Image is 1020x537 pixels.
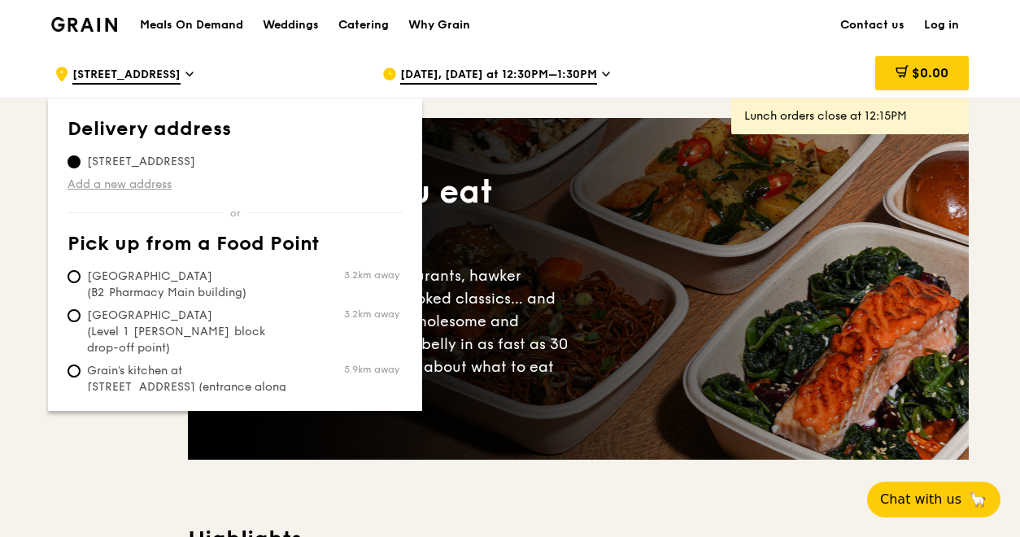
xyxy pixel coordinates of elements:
[867,482,1000,517] button: Chat with us🦙
[140,17,243,33] h1: Meals On Demand
[338,1,389,50] div: Catering
[329,1,399,50] a: Catering
[408,1,470,50] div: Why Grain
[68,270,81,283] input: [GEOGRAPHIC_DATA] (B2 Pharmacy Main building)3.2km away
[830,1,914,50] a: Contact us
[68,365,81,378] input: Grain's kitchen at [STREET_ADDRESS] (entrance along [PERSON_NAME][GEOGRAPHIC_DATA])5.9km away
[68,363,310,428] span: Grain's kitchen at [STREET_ADDRESS] (entrance along [PERSON_NAME][GEOGRAPHIC_DATA])
[51,17,117,32] img: Grain
[72,67,181,85] span: [STREET_ADDRESS]
[344,308,399,321] span: 3.2km away
[399,1,480,50] a: Why Grain
[68,155,81,168] input: [STREET_ADDRESS]
[68,233,403,262] th: Pick up from a Food Point
[253,1,329,50] a: Weddings
[68,309,81,322] input: [GEOGRAPHIC_DATA] (Level 1 [PERSON_NAME] block drop-off point)3.2km away
[744,108,956,124] div: Lunch orders close at 12:15PM
[400,67,597,85] span: [DATE], [DATE] at 12:30PM–1:30PM
[344,268,399,282] span: 3.2km away
[68,154,215,170] span: [STREET_ADDRESS]
[68,118,403,147] th: Delivery address
[880,490,961,509] span: Chat with us
[68,308,310,356] span: [GEOGRAPHIC_DATA] (Level 1 [PERSON_NAME] block drop-off point)
[263,1,319,50] div: Weddings
[914,1,969,50] a: Log in
[68,268,310,301] span: [GEOGRAPHIC_DATA] (B2 Pharmacy Main building)
[912,65,948,81] span: $0.00
[68,177,403,193] a: Add a new address
[968,490,987,509] span: 🦙
[344,363,399,376] span: 5.9km away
